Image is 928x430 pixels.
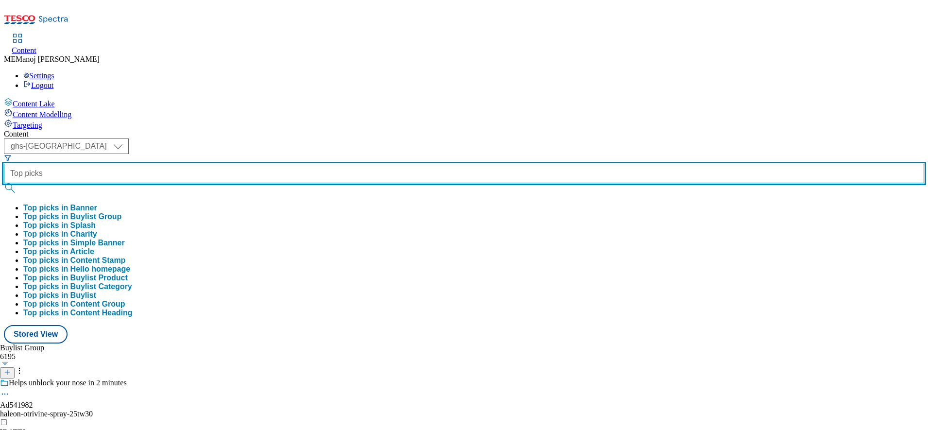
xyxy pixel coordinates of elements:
a: Targeting [4,119,924,130]
div: Helps unblock your nose in 2 minutes [9,378,127,387]
a: Content [12,34,36,55]
div: Top picks in [23,291,96,300]
span: Buylist [70,291,96,299]
button: Top picks in Buylist Product [23,274,128,282]
button: Top picks in Content Group [23,300,125,309]
span: Manoj [PERSON_NAME] [16,55,100,63]
a: Content Lake [4,98,924,108]
span: Content Modelling [13,110,71,119]
button: Stored View [4,325,68,344]
button: Top picks in Charity [23,230,97,239]
button: Top picks in Buylist Group [23,212,121,221]
span: Article [70,247,94,256]
input: Search [4,164,924,183]
button: Top picks in Content Heading [23,309,133,317]
div: Top picks in [23,230,97,239]
button: Top picks in Buylist Category [23,282,132,291]
button: Top picks in Content Stamp [23,256,125,265]
button: Top picks in Article [23,247,94,256]
div: Top picks in [23,274,128,282]
a: Logout [23,81,53,89]
span: Charity [70,230,97,238]
button: Top picks in Banner [23,204,97,212]
svg: Search Filters [4,154,12,162]
a: Settings [23,71,54,80]
span: Buylist Product [70,274,128,282]
div: Top picks in [23,247,94,256]
span: ME [4,55,16,63]
span: Content [12,46,36,54]
button: Top picks in Buylist [23,291,96,300]
span: Targeting [13,121,42,129]
span: Buylist Category [70,282,132,291]
button: Top picks in Hello homepage [23,265,130,274]
div: Top picks in [23,282,132,291]
div: Content [4,130,924,138]
button: Top picks in Simple Banner [23,239,125,247]
span: Content Lake [13,100,55,108]
a: Content Modelling [4,108,924,119]
button: Top picks in Splash [23,221,96,230]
